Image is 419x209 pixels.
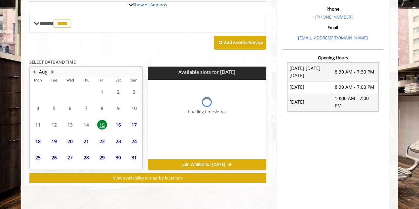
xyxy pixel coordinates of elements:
span: 29 [97,153,107,162]
span: 18 [33,136,43,146]
td: Select day24 [126,133,142,149]
button: Next Month [50,68,55,76]
th: Sat [110,77,126,83]
td: [DATE] [287,81,333,93]
td: 8:30 AM - 7:00 PM [333,81,378,93]
span: 20 [65,136,75,146]
td: Select day17 [126,117,142,133]
span: 30 [113,153,123,162]
td: Select day22 [94,133,110,149]
h3: Opening Hours [282,55,384,60]
b: Add Another Service [224,39,263,45]
th: Wed [62,77,78,83]
span: View availability at nearby locations [113,175,183,181]
td: Select day26 [46,149,62,166]
span: 26 [49,153,59,162]
span: Join Waitlist for [DATE] [182,162,225,167]
th: Tue [46,77,62,83]
a: + [PHONE_NUMBER]. [312,14,354,20]
td: Select day18 [30,133,46,149]
td: 8:30 AM - 7:30 PM [333,63,378,81]
th: Thu [78,77,94,83]
span: 24 [129,136,139,146]
th: Sun [126,77,142,83]
td: [DATE] [287,93,333,112]
td: 10:00 AM - 7:00 PM [333,93,378,112]
b: SELECT DATE AND TIME [29,59,76,65]
td: Select day16 [110,117,126,133]
span: 17 [129,120,139,130]
span: 21 [81,136,91,146]
span: 19 [49,136,59,146]
span: 22 [97,136,107,146]
button: Add AnotherService [214,36,266,50]
td: Select day30 [110,149,126,166]
span: 15 [97,120,107,130]
span: 16 [113,120,123,130]
td: Select day31 [126,149,142,166]
td: Select day19 [46,133,62,149]
h3: Phone [284,7,382,11]
button: Aug [39,68,48,76]
td: Select day28 [78,149,94,166]
td: Select day29 [94,149,110,166]
button: Previous Month [31,68,37,76]
h3: Email [284,25,382,30]
a: [EMAIL_ADDRESS][DOMAIN_NAME] [298,35,368,41]
span: 31 [129,153,139,162]
th: Fri [94,77,110,83]
td: Select day23 [110,133,126,149]
td: Select day25 [30,149,46,166]
span: 27 [65,153,75,162]
th: Mon [30,77,46,83]
div: Loading timeslots... [188,108,226,115]
a: Show All Add-ons [133,2,167,8]
td: Select day20 [62,133,78,149]
span: 25 [33,153,43,162]
td: Select day15 [94,117,110,133]
td: [DATE] [DATE] [DATE] [287,63,333,81]
span: 28 [81,153,91,162]
button: View availability at nearby locations [29,173,266,183]
div: The Made Man Senior Barber Haircut Add-onS [29,1,266,2]
td: Select day21 [78,133,94,149]
p: Available slots for [DATE] [150,69,263,75]
td: Select day27 [62,149,78,166]
span: 23 [113,136,123,146]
